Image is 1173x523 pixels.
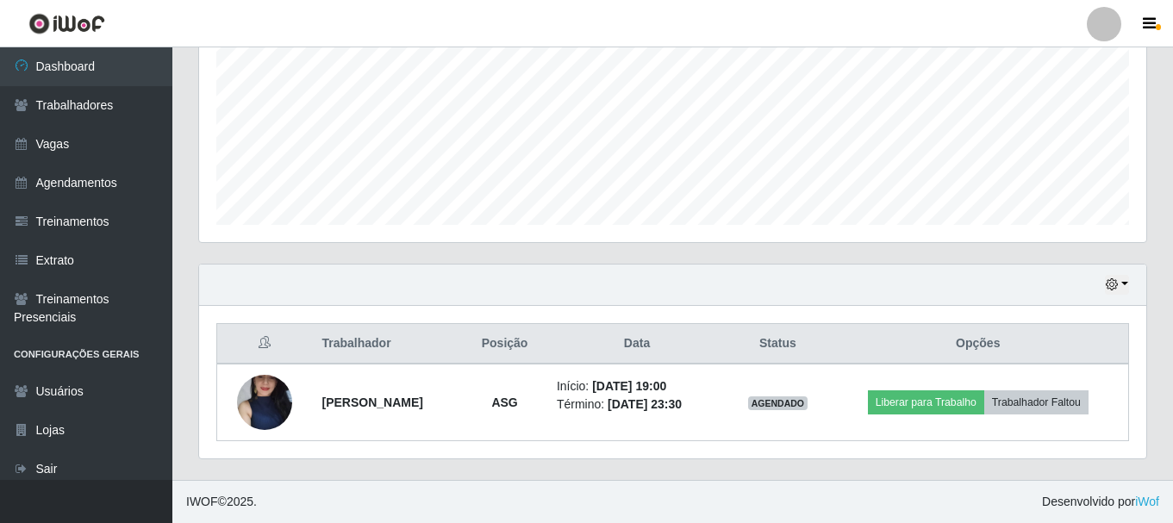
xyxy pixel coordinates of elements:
[557,377,717,395] li: Início:
[592,379,666,393] time: [DATE] 19:00
[186,495,218,508] span: IWOF
[748,396,808,410] span: AGENDADO
[868,390,984,414] button: Liberar para Trabalho
[321,395,422,409] strong: [PERSON_NAME]
[28,13,105,34] img: CoreUI Logo
[608,397,682,411] time: [DATE] 23:30
[727,324,827,364] th: Status
[186,493,257,511] span: © 2025 .
[311,324,463,364] th: Trabalhador
[546,324,727,364] th: Data
[491,395,517,409] strong: ASG
[984,390,1089,414] button: Trabalhador Faltou
[1135,495,1159,508] a: iWof
[237,341,292,464] img: 1713319279293.jpeg
[828,324,1129,364] th: Opções
[557,395,717,414] li: Término:
[1042,493,1159,511] span: Desenvolvido por
[463,324,546,364] th: Posição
